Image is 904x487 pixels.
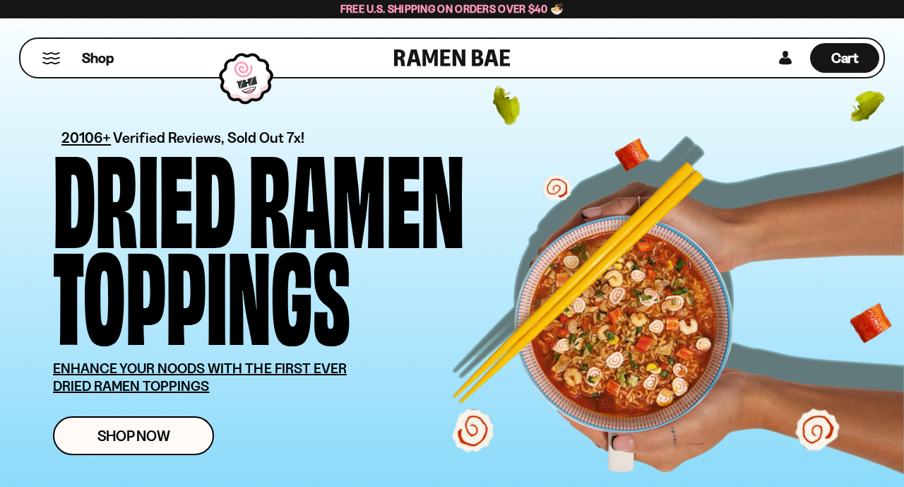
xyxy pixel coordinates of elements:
span: Shop [82,49,114,68]
span: Free U.S. Shipping on Orders over $40 🍜 [340,2,564,16]
u: ENHANCE YOUR NOODS WITH THE FIRST EVER DRIED RAMEN TOPPINGS [53,360,347,394]
span: Cart [831,49,859,66]
div: Toppings [53,242,350,339]
div: Dried [53,145,236,242]
a: Shop Now [53,416,214,455]
div: Ramen [249,145,465,242]
a: Cart [810,39,879,77]
button: Mobile Menu Trigger [42,52,61,64]
span: Shop Now [97,428,170,443]
a: Shop [82,43,114,73]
